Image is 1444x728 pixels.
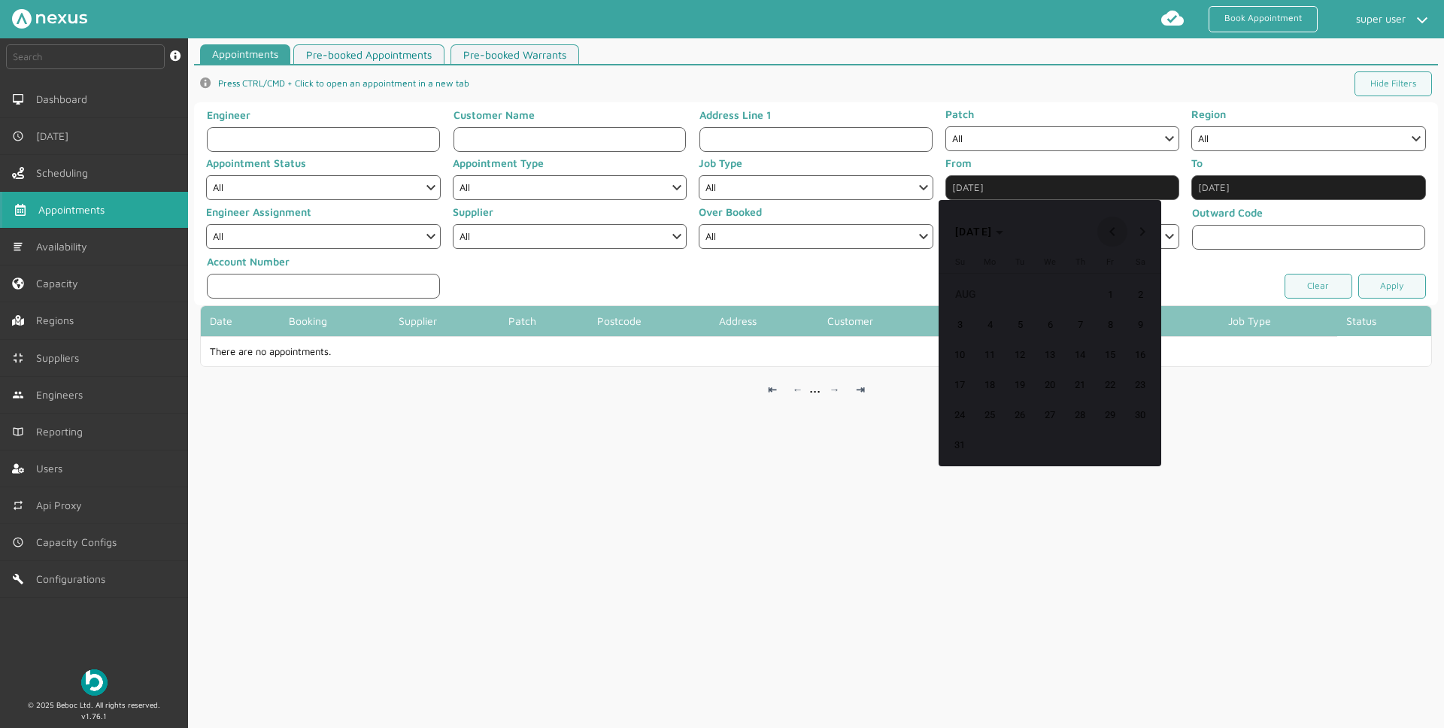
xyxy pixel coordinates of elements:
[976,311,1003,338] span: 4
[945,429,975,460] button: Aug 31, 2025
[984,257,996,267] span: Mo
[1066,401,1094,428] span: 28
[975,309,1005,339] button: Aug 4, 2025
[1065,339,1095,369] button: Aug 14, 2025
[1006,341,1033,368] span: 12
[976,341,1003,368] span: 11
[945,339,975,369] button: Aug 10, 2025
[946,371,973,398] span: 17
[1136,257,1145,267] span: Sa
[1005,399,1035,429] button: Aug 26, 2025
[1044,257,1056,267] span: We
[955,226,993,238] span: [DATE]
[1036,401,1063,428] span: 27
[976,371,1003,398] span: 18
[946,311,973,338] span: 3
[945,309,975,339] button: Aug 3, 2025
[1065,369,1095,399] button: Aug 21, 2025
[945,279,1095,309] td: AUG
[1035,309,1065,339] button: Aug 6, 2025
[1036,371,1063,398] span: 20
[1066,311,1094,338] span: 7
[1097,401,1124,428] span: 29
[1095,399,1125,429] button: Aug 29, 2025
[1095,369,1125,399] button: Aug 22, 2025
[1097,281,1124,308] span: 1
[1127,401,1154,428] span: 30
[1127,281,1154,308] span: 2
[1125,309,1155,339] button: Aug 9, 2025
[1095,339,1125,369] button: Aug 15, 2025
[1066,341,1094,368] span: 14
[1006,311,1033,338] span: 5
[1127,217,1157,247] button: Next month
[946,341,973,368] span: 10
[1006,371,1033,398] span: 19
[955,257,965,267] span: Su
[1035,339,1065,369] button: Aug 13, 2025
[1097,341,1124,368] span: 15
[1015,257,1024,267] span: Tu
[976,401,1003,428] span: 25
[945,369,975,399] button: Aug 17, 2025
[1005,369,1035,399] button: Aug 19, 2025
[1125,369,1155,399] button: Aug 23, 2025
[949,218,1010,245] button: Choose month and year
[1095,309,1125,339] button: Aug 8, 2025
[1125,339,1155,369] button: Aug 16, 2025
[1127,311,1154,338] span: 9
[1097,371,1124,398] span: 22
[975,339,1005,369] button: Aug 11, 2025
[1097,217,1127,247] button: Previous month
[1065,399,1095,429] button: Aug 28, 2025
[1095,279,1125,309] button: Aug 1, 2025
[945,399,975,429] button: Aug 24, 2025
[1097,311,1124,338] span: 8
[946,401,973,428] span: 24
[1006,401,1033,428] span: 26
[1075,257,1085,267] span: Th
[1036,311,1063,338] span: 6
[1066,371,1094,398] span: 21
[1125,279,1155,309] button: Aug 2, 2025
[1127,371,1154,398] span: 23
[1127,341,1154,368] span: 16
[1035,369,1065,399] button: Aug 20, 2025
[1005,339,1035,369] button: Aug 12, 2025
[1106,257,1114,267] span: Fr
[1035,399,1065,429] button: Aug 27, 2025
[946,431,973,458] span: 31
[1065,309,1095,339] button: Aug 7, 2025
[1036,341,1063,368] span: 13
[975,369,1005,399] button: Aug 18, 2025
[1125,399,1155,429] button: Aug 30, 2025
[975,399,1005,429] button: Aug 25, 2025
[1005,309,1035,339] button: Aug 5, 2025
